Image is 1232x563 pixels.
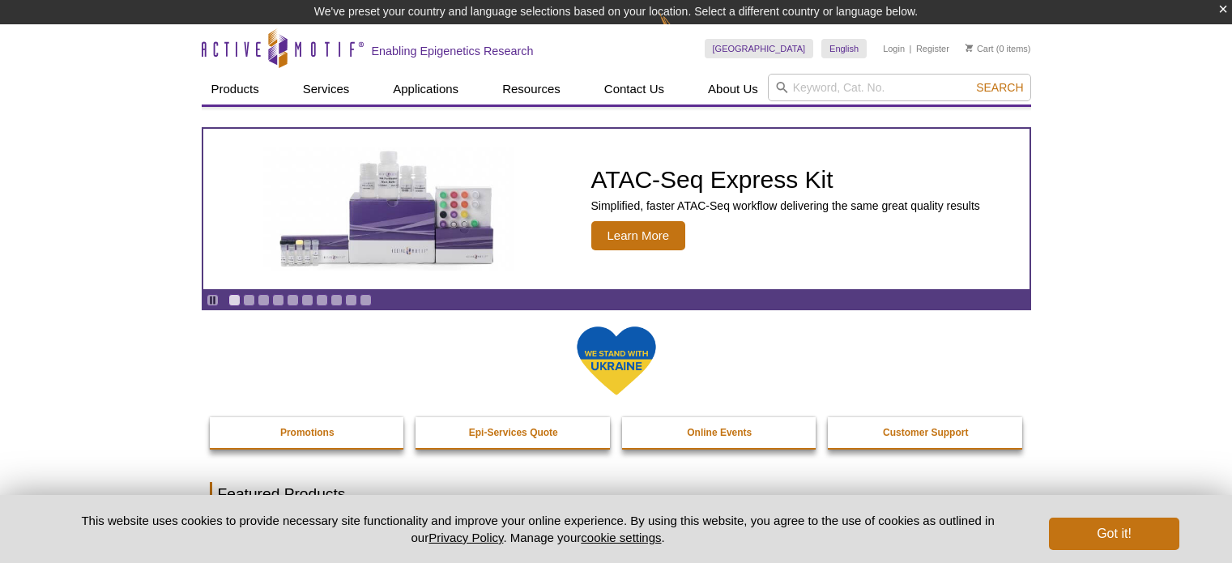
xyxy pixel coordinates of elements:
a: Toggle autoplay [207,294,219,306]
a: Go to slide 6 [301,294,313,306]
img: We Stand With Ukraine [576,325,657,397]
li: (0 items) [966,39,1031,58]
a: Go to slide 1 [228,294,241,306]
a: Applications [383,74,468,104]
a: Epi-Services Quote [416,417,612,448]
span: Learn More [591,221,686,250]
a: Go to slide 4 [272,294,284,306]
a: Go to slide 7 [316,294,328,306]
a: Contact Us [595,74,674,104]
strong: Customer Support [883,427,968,438]
a: Go to slide 9 [345,294,357,306]
article: ATAC-Seq Express Kit [203,129,1030,289]
p: This website uses cookies to provide necessary site functionality and improve your online experie... [53,512,1023,546]
a: Register [916,43,949,54]
a: ATAC-Seq Express Kit ATAC-Seq Express Kit Simplified, faster ATAC-Seq workflow delivering the sam... [203,129,1030,289]
a: Resources [492,74,570,104]
a: [GEOGRAPHIC_DATA] [705,39,814,58]
li: | [910,39,912,58]
a: English [821,39,867,58]
input: Keyword, Cat. No. [768,74,1031,101]
a: Online Events [622,417,818,448]
h2: Featured Products [210,482,1023,506]
strong: Online Events [687,427,752,438]
h2: ATAC-Seq Express Kit [591,168,980,192]
a: Privacy Policy [428,531,503,544]
a: Login [883,43,905,54]
a: Go to slide 2 [243,294,255,306]
a: Go to slide 5 [287,294,299,306]
a: Go to slide 3 [258,294,270,306]
span: Search [976,81,1023,94]
img: ATAC-Seq Express Kit [255,147,522,271]
button: cookie settings [581,531,661,544]
button: Search [971,80,1028,95]
p: Simplified, faster ATAC-Seq workflow delivering the same great quality results [591,198,980,213]
a: About Us [698,74,768,104]
img: Your Cart [966,44,973,52]
a: Go to slide 10 [360,294,372,306]
button: Got it! [1049,518,1179,550]
a: Products [202,74,269,104]
h2: Enabling Epigenetics Research [372,44,534,58]
strong: Promotions [280,427,335,438]
a: Customer Support [828,417,1024,448]
a: Cart [966,43,994,54]
img: Change Here [659,12,702,50]
strong: Epi-Services Quote [469,427,558,438]
a: Promotions [210,417,406,448]
a: Go to slide 8 [330,294,343,306]
a: Services [293,74,360,104]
